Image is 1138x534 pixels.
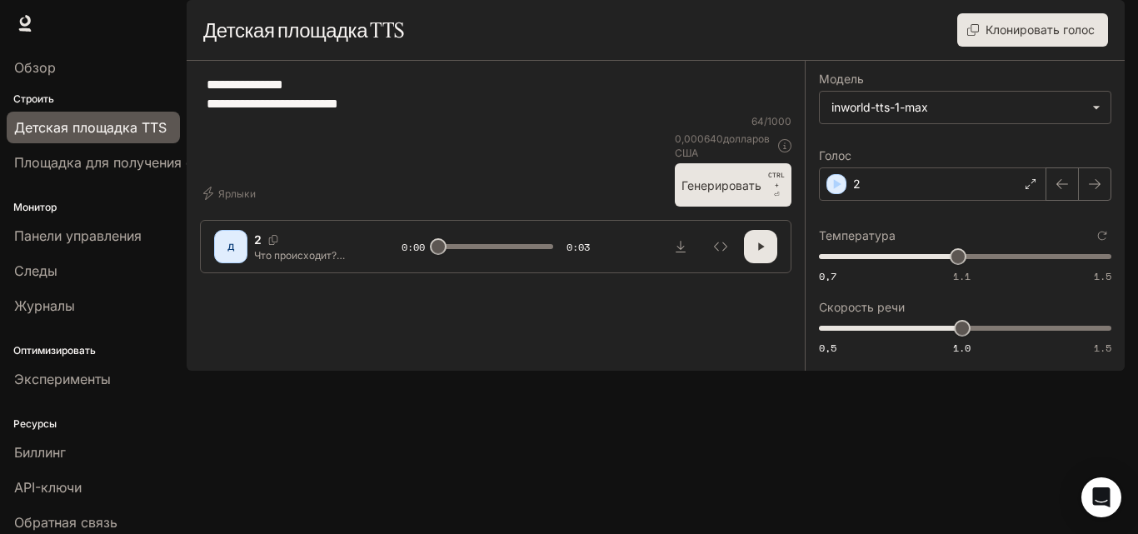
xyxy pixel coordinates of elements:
[764,115,767,127] font: /
[957,13,1108,47] button: Клонировать голос
[751,115,764,127] font: 64
[1094,341,1111,355] font: 1.5
[819,72,864,86] font: Модель
[1094,269,1111,283] font: 1.5
[664,230,697,263] button: Скачать аудио
[774,191,780,198] font: ⏎
[767,115,791,127] font: 1000
[953,341,971,355] font: 1.0
[200,180,262,207] button: Ярлыки
[402,240,425,254] font: 0:00
[254,249,347,290] font: Что происходит? Ответ — в следующем видео.
[675,132,770,159] font: долларов США
[675,132,723,145] font: 0,000640
[218,188,256,201] font: Ярлыки
[227,242,235,252] font: Д
[262,235,285,245] button: Копировать голосовой идентификатор
[831,100,928,114] font: inworld-tts-1-max
[819,341,836,355] font: 0,5
[853,177,861,191] font: 2
[819,228,896,242] font: Температура
[953,269,971,283] font: 1.1
[681,178,761,192] font: Генерировать
[254,232,262,247] font: 2
[1093,227,1111,245] button: Сбросить к настройкам по умолчанию
[704,230,737,263] button: Осмотреть
[820,92,1111,123] div: inworld-tts-1-max
[819,148,851,162] font: Голос
[675,163,791,207] button: ГенерироватьCTRL +⏎
[768,171,785,189] font: CTRL +
[203,17,404,42] font: Детская площадка TTS
[986,22,1095,37] font: Клонировать голос
[567,240,590,254] font: 0:03
[1081,477,1121,517] div: Открытый Интерком Мессенджер
[819,269,836,283] font: 0,7
[819,300,905,314] font: Скорость речи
